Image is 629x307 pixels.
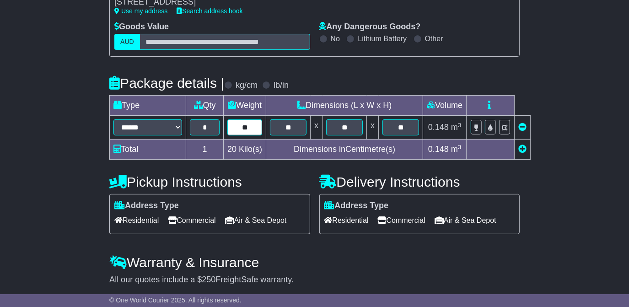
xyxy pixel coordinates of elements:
[458,144,462,151] sup: 3
[451,123,462,132] span: m
[177,7,242,15] a: Search address book
[114,7,167,15] a: Use my address
[225,213,287,227] span: Air & Sea Depot
[109,174,310,189] h4: Pickup Instructions
[451,145,462,154] span: m
[319,174,520,189] h4: Delivery Instructions
[109,296,242,304] span: © One World Courier 2025. All rights reserved.
[423,96,467,116] td: Volume
[311,116,323,140] td: x
[224,96,266,116] td: Weight
[358,34,407,43] label: Lithium Battery
[168,213,215,227] span: Commercial
[324,201,389,211] label: Address Type
[367,116,379,140] td: x
[224,140,266,160] td: Kilo(s)
[378,213,425,227] span: Commercial
[425,34,443,43] label: Other
[458,122,462,129] sup: 3
[110,96,186,116] td: Type
[109,75,224,91] h4: Package details |
[202,275,215,284] span: 250
[114,213,159,227] span: Residential
[186,140,224,160] td: 1
[266,96,423,116] td: Dimensions (L x W x H)
[331,34,340,43] label: No
[266,140,423,160] td: Dimensions in Centimetre(s)
[109,275,520,285] div: All our quotes include a $ FreightSafe warranty.
[186,96,224,116] td: Qty
[435,213,496,227] span: Air & Sea Depot
[319,22,421,32] label: Any Dangerous Goods?
[428,123,449,132] span: 0.148
[114,201,179,211] label: Address Type
[236,81,258,91] label: kg/cm
[110,140,186,160] td: Total
[274,81,289,91] label: lb/in
[114,34,140,50] label: AUD
[428,145,449,154] span: 0.148
[227,145,237,154] span: 20
[518,123,527,132] a: Remove this item
[324,213,369,227] span: Residential
[518,145,527,154] a: Add new item
[114,22,169,32] label: Goods Value
[109,255,520,270] h4: Warranty & Insurance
